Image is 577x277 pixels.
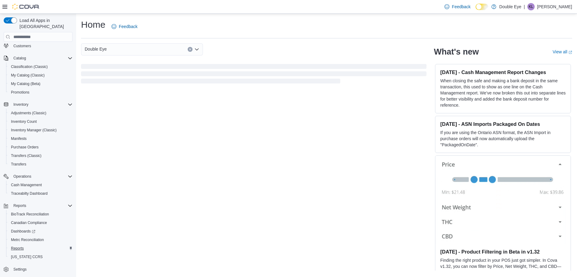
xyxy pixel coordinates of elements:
[9,253,73,261] span: Washington CCRS
[9,181,73,189] span: Cash Management
[13,102,28,107] span: Inventory
[9,135,73,142] span: Manifests
[11,101,73,108] span: Inventory
[6,227,75,236] a: Dashboards
[9,161,73,168] span: Transfers
[11,119,37,124] span: Inventory Count
[11,246,24,251] span: Reports
[11,162,26,167] span: Transfers
[11,42,34,50] a: Customers
[440,249,566,255] h3: [DATE] - Product Filtering in Beta in v1.32
[9,181,44,189] a: Cash Management
[6,80,75,88] button: My Catalog (Beta)
[1,100,75,109] button: Inventory
[11,202,29,209] button: Reports
[6,244,75,253] button: Reports
[6,126,75,134] button: Inventory Manager (Classic)
[1,41,75,50] button: Customers
[119,23,137,30] span: Feedback
[442,1,473,13] a: Feedback
[11,202,73,209] span: Reports
[9,211,51,218] a: BioTrack Reconciliation
[9,245,73,252] span: Reports
[11,173,34,180] button: Operations
[527,3,535,10] div: Kevin Lopez
[9,144,41,151] a: Purchase Orders
[11,191,48,196] span: Traceabilty Dashboard
[9,63,73,70] span: Classification (Classic)
[452,4,470,10] span: Feedback
[1,201,75,210] button: Reports
[11,81,41,86] span: My Catalog (Beta)
[9,144,73,151] span: Purchase Orders
[11,64,48,69] span: Classification (Classic)
[9,126,73,134] span: Inventory Manager (Classic)
[9,161,29,168] a: Transfers
[1,172,75,181] button: Operations
[11,111,46,115] span: Adjustments (Classic)
[537,3,572,10] p: [PERSON_NAME]
[12,4,40,10] img: Cova
[11,136,27,141] span: Manifests
[85,45,107,53] span: Double Eye
[9,236,73,243] span: Metrc Reconciliation
[6,109,75,117] button: Adjustments (Classic)
[476,4,488,10] input: Dark Mode
[11,55,28,62] button: Catalog
[499,3,521,10] p: Double Eye
[11,55,73,62] span: Catalog
[6,71,75,80] button: My Catalog (Classic)
[6,62,75,71] button: Classification (Classic)
[9,228,38,235] a: Dashboards
[109,20,140,33] a: Feedback
[6,218,75,227] button: Canadian Compliance
[440,78,566,108] p: When closing the safe and making a bank deposit in the same transaction, this used to show as one...
[9,245,26,252] a: Reports
[434,47,479,57] h2: What's new
[9,236,46,243] a: Metrc Reconciliation
[13,267,27,272] span: Settings
[11,73,45,78] span: My Catalog (Classic)
[568,51,572,54] svg: External link
[6,181,75,189] button: Cash Management
[9,80,73,87] span: My Catalog (Beta)
[11,153,41,158] span: Transfers (Classic)
[6,88,75,97] button: Promotions
[17,17,73,30] span: Load All Apps in [GEOGRAPHIC_DATA]
[9,80,43,87] a: My Catalog (Beta)
[11,101,31,108] button: Inventory
[9,219,49,226] a: Canadian Compliance
[11,90,30,95] span: Promotions
[9,190,73,197] span: Traceabilty Dashboard
[6,189,75,198] button: Traceabilty Dashboard
[6,210,75,218] button: BioTrack Reconciliation
[11,183,42,187] span: Cash Management
[6,143,75,151] button: Purchase Orders
[9,126,59,134] a: Inventory Manager (Classic)
[9,211,73,218] span: BioTrack Reconciliation
[1,265,75,274] button: Settings
[6,160,75,169] button: Transfers
[9,109,73,117] span: Adjustments (Classic)
[9,228,73,235] span: Dashboards
[11,145,39,150] span: Purchase Orders
[9,109,49,117] a: Adjustments (Classic)
[11,254,43,259] span: [US_STATE] CCRS
[9,219,73,226] span: Canadian Compliance
[6,117,75,126] button: Inventory Count
[11,265,73,273] span: Settings
[13,56,26,61] span: Catalog
[440,121,566,127] h3: [DATE] - ASN Imports Packaged On Dates
[11,173,73,180] span: Operations
[11,220,47,225] span: Canadian Compliance
[9,118,73,125] span: Inventory Count
[529,3,533,10] span: KL
[9,152,44,159] a: Transfers (Classic)
[81,19,105,31] h1: Home
[553,49,572,54] a: View allExternal link
[6,151,75,160] button: Transfers (Classic)
[11,229,35,234] span: Dashboards
[9,190,50,197] a: Traceabilty Dashboard
[9,89,73,96] span: Promotions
